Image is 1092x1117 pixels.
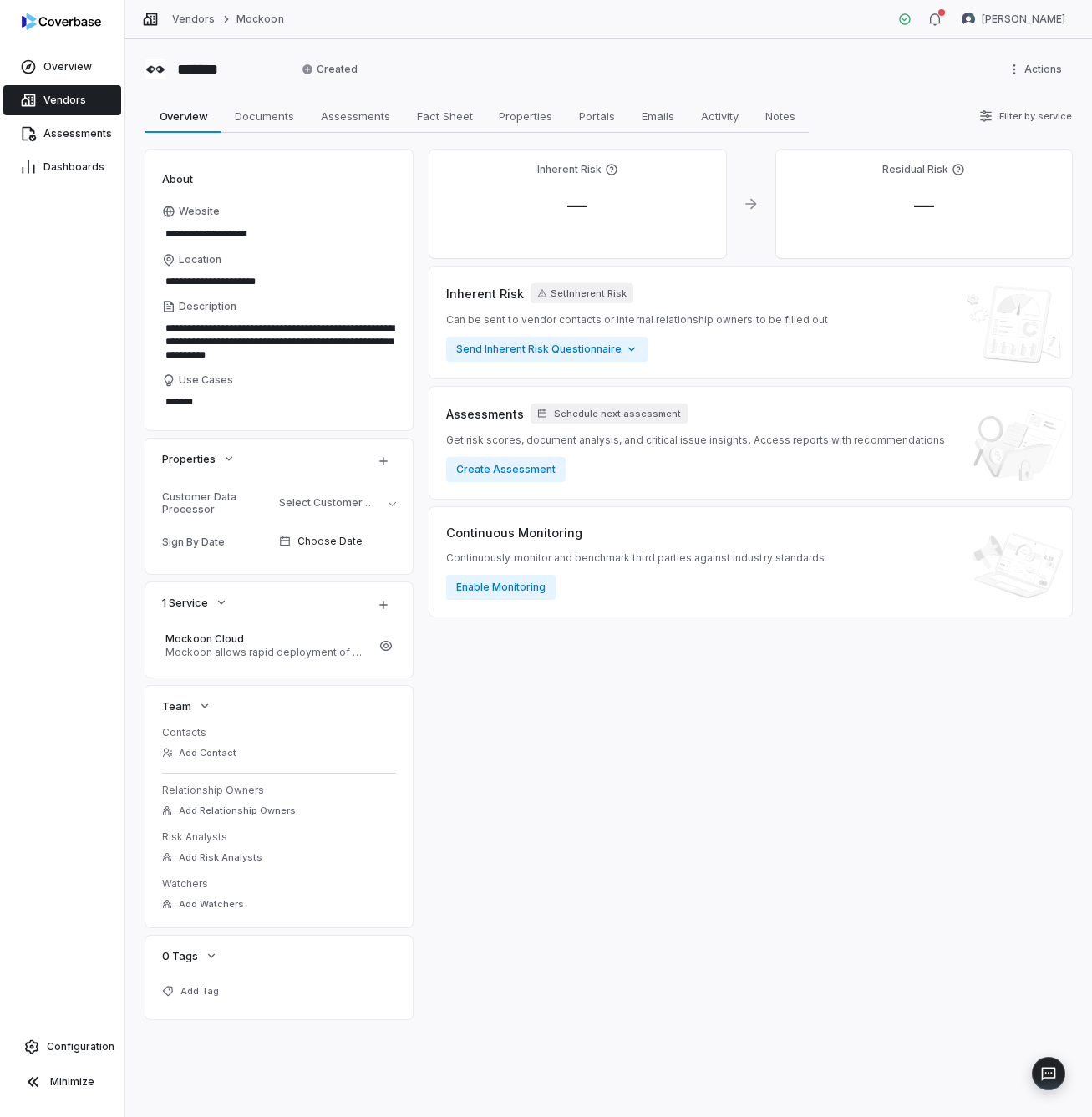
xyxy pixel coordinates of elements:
[882,163,948,176] h4: Residual Risk
[162,270,396,293] input: Location
[272,524,403,559] button: Choose Date
[157,444,241,474] button: Properties
[179,205,220,218] span: Website
[446,551,825,565] span: Continuously monitor and benchmark third parties against industry standards
[635,105,681,127] span: Emails
[50,1075,94,1089] span: Minimize
[3,119,121,149] a: Assessments
[153,105,215,127] span: Overview
[446,575,556,600] button: Enable Monitoring
[43,160,104,174] span: Dashboards
[47,1040,114,1054] span: Configuration
[901,193,947,217] span: —
[157,691,216,721] button: Team
[162,784,396,797] dt: Relationship Owners
[759,105,802,127] span: Notes
[228,105,301,127] span: Documents
[446,337,648,362] button: Send Inherent Risk Questionnaire
[7,1032,118,1062] a: Configuration
[179,851,262,864] span: Add Risk Analysts
[162,698,191,713] span: Team
[157,587,233,617] button: 1 Service
[43,60,92,74] span: Overview
[531,404,688,424] button: Schedule next assessment
[165,646,369,659] span: Mockoon allows rapid deployment of mocked sandbox capabilities, allowing us to help Partners test...
[179,898,244,911] span: Add Watchers
[446,434,945,447] span: Get risk scores, document analysis, and critical issue insights. Access reports with recommendations
[1003,57,1072,82] button: More actions
[314,105,397,127] span: Assessments
[162,830,396,844] dt: Risk Analysts
[162,171,193,186] span: About
[302,63,358,76] span: Created
[179,373,233,387] span: Use Cases
[297,535,363,548] span: Choose Date
[531,283,633,303] button: SetInherent Risk
[179,805,296,817] span: Add Relationship Owners
[180,985,219,998] span: Add Tag
[162,877,396,891] dt: Watchers
[974,101,1077,131] button: Filter by service
[162,390,396,414] textarea: Use Cases
[7,1065,118,1099] button: Minimize
[537,163,602,176] h4: Inherent Risk
[162,536,272,548] div: Sign By Date
[3,85,121,115] a: Vendors
[162,595,208,610] span: 1 Service
[43,127,112,140] span: Assessments
[492,105,559,127] span: Properties
[165,632,369,646] span: Mockoon Cloud
[162,451,216,466] span: Properties
[446,313,828,327] span: Can be sent to vendor contacts or internal relationship owners to be filled out
[554,408,681,420] span: Schedule next assessment
[446,524,582,541] span: Continuous Monitoring
[157,738,241,768] button: Add Contact
[446,285,524,302] span: Inherent Risk
[952,7,1075,32] button: Chris Morgan avatar[PERSON_NAME]
[554,193,601,217] span: —
[157,941,223,971] button: 0 Tags
[236,13,283,26] a: Mockoon
[982,13,1065,26] span: [PERSON_NAME]
[446,405,524,423] span: Assessments
[162,948,198,963] span: 0 Tags
[162,222,368,246] input: Website
[410,105,480,127] span: Fact Sheet
[162,726,396,739] dt: Contacts
[179,253,221,267] span: Location
[162,490,272,515] div: Customer Data Processor
[3,152,121,182] a: Dashboards
[162,317,396,367] textarea: Description
[962,13,975,26] img: Chris Morgan avatar
[572,105,622,127] span: Portals
[3,52,121,82] a: Overview
[172,13,215,26] a: Vendors
[179,300,236,313] span: Description
[43,94,86,107] span: Vendors
[446,457,566,482] button: Create Assessment
[694,105,745,127] span: Activity
[162,627,373,664] a: Mockoon CloudMockoon allows rapid deployment of mocked sandbox capabilities, allowing us to help ...
[22,13,101,30] img: Coverbase logo
[157,976,224,1006] button: Add Tag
